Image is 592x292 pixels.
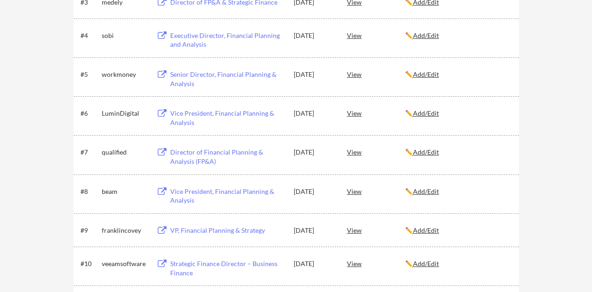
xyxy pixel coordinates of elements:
div: ✏️ [405,109,511,118]
div: Strategic Finance Director – Business Finance [170,259,285,277]
div: [DATE] [294,109,334,118]
div: Director of Financial Planning & Analysis (FP&A) [170,148,285,166]
div: [DATE] [294,226,334,235]
div: #7 [80,148,99,157]
div: [DATE] [294,259,334,268]
div: #5 [80,70,99,79]
div: View [347,143,405,160]
div: veeamsoftware [102,259,148,268]
div: Senior Director, Financial Planning & Analysis [170,70,285,88]
div: ✏️ [405,259,511,268]
div: Executive Director, Financial Planning and Analysis [170,31,285,49]
div: ✏️ [405,187,511,196]
div: [DATE] [294,31,334,40]
div: VP, Financial Planning & Strategy [170,226,285,235]
div: View [347,105,405,121]
u: Add/Edit [413,148,439,156]
div: Vice President, Financial Planning & Analysis [170,187,285,205]
div: sobi [102,31,148,40]
div: ✏️ [405,148,511,157]
div: workmoney [102,70,148,79]
u: Add/Edit [413,31,439,39]
div: View [347,66,405,82]
div: franklincovey [102,226,148,235]
div: ✏️ [405,31,511,40]
div: #6 [80,109,99,118]
div: Vice President, Financial Planning & Analysis [170,109,285,127]
div: ✏️ [405,226,511,235]
div: [DATE] [294,148,334,157]
u: Add/Edit [413,70,439,78]
div: #9 [80,226,99,235]
div: View [347,222,405,238]
div: ✏️ [405,70,511,79]
div: beam [102,187,148,196]
div: #4 [80,31,99,40]
div: [DATE] [294,70,334,79]
div: View [347,27,405,43]
div: View [347,183,405,199]
u: Add/Edit [413,109,439,117]
div: View [347,255,405,272]
div: #10 [80,259,99,268]
u: Add/Edit [413,260,439,267]
div: #8 [80,187,99,196]
div: LuminDigital [102,109,148,118]
div: qualified [102,148,148,157]
u: Add/Edit [413,187,439,195]
div: [DATE] [294,187,334,196]
u: Add/Edit [413,226,439,234]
